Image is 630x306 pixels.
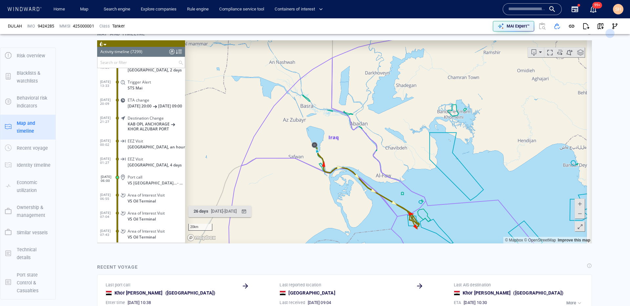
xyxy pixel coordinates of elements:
[31,122,85,127] span: [GEOGRAPHIC_DATA], 4 days
[0,174,55,199] button: Economic utilization
[106,282,130,288] p: Last port call
[0,279,55,285] a: Port state Control & Casualties
[31,194,59,199] span: VS Oil Terminal
[31,81,73,86] span: KAB OPL ANCHORAGE
[38,23,54,29] span: 9424285
[3,35,88,53] dl: [DATE] 13:33Trigger AlertSTS Mai
[17,144,48,152] p: Recent voyage
[184,4,211,15] button: Rule engine
[461,198,493,202] a: Improve this map
[308,300,331,306] span: [DATE] 09:04
[0,145,55,151] a: Recent voyage
[80,140,88,145] span: - 3 days
[408,198,426,202] a: Mapbox
[0,162,55,168] a: Identity timeline
[3,57,20,65] span: [DATE] 20:09
[562,290,563,296] span: )
[31,158,59,163] span: VS Oil Terminal
[8,23,22,29] div: DIJLAH
[593,19,608,33] button: View on map
[564,19,579,33] button: Get link
[3,130,88,148] dl: [DATE] 06:00Port callVS [GEOGRAPHIC_DATA] , [GEOGRAPHIC_DATA]- 3 days
[90,194,119,201] a: Mapbox logo
[72,7,77,16] div: Compliance Activities
[4,134,21,142] span: [DATE] 06:00
[3,53,88,71] dl: [DATE] 20:09ETA change[DATE] 20:00[DATE] 09:00
[31,27,85,32] span: [GEOGRAPHIC_DATA], 2 days
[31,140,88,145] div: VS Oil Terminal , Iraq- 3 days
[615,7,621,12] span: SH
[467,7,478,17] div: tooltips.createAOI
[3,112,88,130] dl: [DATE] 01:27EEZ Visit[GEOGRAPHIC_DATA], 4 days
[113,166,141,176] div: [DATE] - [DATE]
[106,290,112,296] div: Iraq
[101,4,133,15] button: Search engine
[0,65,55,90] button: Blacklists & watchlists
[17,119,51,135] p: Map and timeline
[91,165,154,177] button: 26 days[DATE]-[DATE]
[17,94,51,110] p: Behavioral risk indicators
[457,7,467,17] div: Toggle vessel historical path
[566,300,576,306] p: More
[31,116,46,121] span: EEZ Visit
[447,7,457,17] div: Focus on vessel path
[3,148,88,166] dl: [DATE] 06:55Area of Interest VisitVS Oil Terminal
[31,98,46,103] span: EEZ Visit
[31,152,68,157] span: Area of Interest Visit
[608,19,622,33] button: Visual Link Analysis
[280,282,321,288] p: Last reported location
[3,188,20,196] span: [DATE] 07:43
[3,116,20,124] span: [DATE] 01:27
[75,4,96,15] button: Map
[33,7,45,16] div: (7299)
[3,39,20,47] span: [DATE] 13:33
[97,263,138,271] div: Recent voyage
[507,23,530,29] p: MAI Expert™
[602,277,625,301] iframe: Chat
[454,282,491,288] p: Last AIS destination
[115,289,163,297] a: Khor [PERSON_NAME]
[585,1,601,17] button: 99+
[550,19,564,33] button: Add to vessel list
[31,63,54,68] span: [DATE] 20:00
[280,290,286,296] div: Iraq
[217,4,267,15] button: Compliance service tool
[0,89,55,115] button: Behavioral risk indicators
[3,152,20,160] span: [DATE] 06:55
[0,250,55,256] a: Technical details
[512,288,565,298] div: [GEOGRAPHIC_DATA]
[0,115,55,140] button: Map and timeline
[31,176,59,181] span: VS Oil Terminal
[17,161,51,169] p: Identity timeline
[59,23,70,29] p: MMSI
[31,170,68,175] span: Area of Interest Visit
[73,23,94,29] div: 425000001
[275,6,323,13] span: Containers of interest
[31,140,80,145] span: VS [GEOGRAPHIC_DATA] , [GEOGRAPHIC_DATA]
[0,99,55,105] a: Behavioral risk indicators
[3,170,20,178] span: [DATE] 07:04
[0,73,55,80] a: Blacklists & watchlists
[138,4,179,15] a: Explore companies
[128,300,151,306] span: [DATE] 10:38
[27,23,35,29] p: IMO
[31,45,45,50] span: STS Mai
[427,198,459,202] a: OpenStreetMap
[99,23,110,29] p: Class
[3,71,88,94] dl: [DATE] 21:27Destination ChangeKAB OPL ANCHORAGEKHOR ALZUBAR PORT
[17,179,51,195] p: Economic utilization
[0,157,55,174] button: Identity timeline
[513,290,515,296] span: (
[0,47,55,64] button: Risk overview
[31,75,67,80] span: Destination Change
[287,288,336,298] div: [GEOGRAPHIC_DATA]
[272,4,328,15] button: Containers of interest
[96,168,111,173] span: 26 days
[214,290,215,296] span: )
[0,229,55,235] a: Similar vessels
[165,290,167,296] span: (
[31,188,68,193] span: Area of Interest Visit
